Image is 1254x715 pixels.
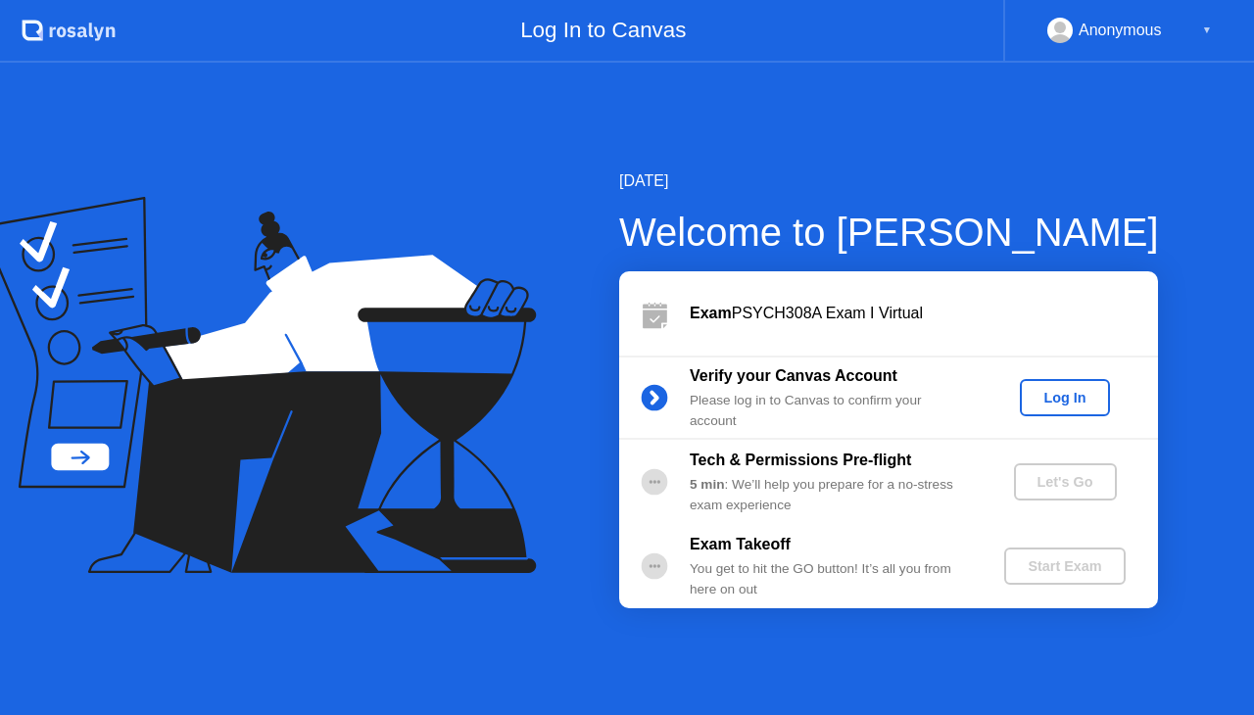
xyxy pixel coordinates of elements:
[1022,474,1109,490] div: Let's Go
[690,559,972,599] div: You get to hit the GO button! It’s all you from here on out
[619,169,1159,193] div: [DATE]
[690,452,911,468] b: Tech & Permissions Pre-flight
[690,536,791,552] b: Exam Takeoff
[690,305,732,321] b: Exam
[690,477,725,492] b: 5 min
[690,302,1158,325] div: PSYCH308A Exam I Virtual
[690,475,972,515] div: : We’ll help you prepare for a no-stress exam experience
[690,391,972,431] div: Please log in to Canvas to confirm your account
[619,203,1159,262] div: Welcome to [PERSON_NAME]
[1202,18,1212,43] div: ▼
[690,367,897,384] b: Verify your Canvas Account
[1028,390,1101,405] div: Log In
[1079,18,1162,43] div: Anonymous
[1014,463,1117,500] button: Let's Go
[1004,548,1125,585] button: Start Exam
[1020,379,1109,416] button: Log In
[1012,558,1117,574] div: Start Exam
